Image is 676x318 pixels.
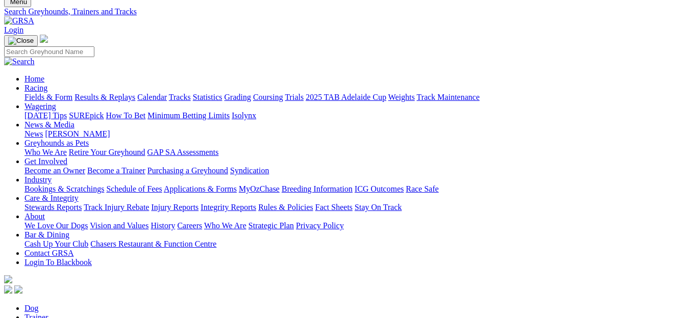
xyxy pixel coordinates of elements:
a: Applications & Forms [164,184,237,193]
a: Bar & Dining [24,230,69,239]
a: News & Media [24,120,74,129]
a: Cash Up Your Club [24,240,88,248]
a: [PERSON_NAME] [45,129,110,138]
a: Racing [24,84,47,92]
a: Careers [177,221,202,230]
img: twitter.svg [14,285,22,294]
a: Injury Reports [151,203,198,211]
a: Isolynx [232,111,256,120]
a: Contact GRSA [24,249,73,257]
input: Search [4,46,94,57]
a: Who We Are [24,148,67,156]
a: Search Greyhounds, Trainers and Tracks [4,7,672,16]
a: Breeding Information [282,184,353,193]
a: Login [4,25,23,34]
a: Weights [388,93,415,101]
a: Wagering [24,102,56,111]
a: SUREpick [69,111,104,120]
a: News [24,129,43,138]
a: How To Bet [106,111,146,120]
div: Racing [24,93,672,102]
a: Fact Sheets [315,203,353,211]
a: Integrity Reports [201,203,256,211]
a: Privacy Policy [296,221,344,230]
a: Home [24,74,44,83]
a: Rules & Policies [258,203,313,211]
a: Syndication [230,166,269,175]
a: We Love Our Dogs [24,221,88,230]
a: [DATE] Tips [24,111,67,120]
a: Results & Replays [74,93,135,101]
a: Minimum Betting Limits [147,111,230,120]
div: Wagering [24,111,672,120]
a: Retire Your Greyhound [69,148,145,156]
a: 2025 TAB Adelaide Cup [306,93,386,101]
div: News & Media [24,129,672,139]
a: Track Maintenance [417,93,480,101]
img: Search [4,57,35,66]
a: Fields & Form [24,93,72,101]
a: Stay On Track [355,203,402,211]
a: Schedule of Fees [106,184,162,193]
img: GRSA [4,16,34,25]
a: Bookings & Scratchings [24,184,104,193]
img: logo-grsa-white.png [4,275,12,283]
a: Care & Integrity [24,194,79,202]
a: Who We Are [204,221,246,230]
img: logo-grsa-white.png [40,35,48,43]
a: GAP SA Assessments [147,148,219,156]
a: History [151,221,175,230]
a: Dog [24,304,39,312]
div: About [24,221,672,230]
img: Close [8,37,34,45]
a: Tracks [169,93,191,101]
a: Chasers Restaurant & Function Centre [90,240,216,248]
a: Stewards Reports [24,203,82,211]
a: Become a Trainer [87,166,145,175]
a: Vision and Values [90,221,148,230]
div: Industry [24,184,672,194]
div: Care & Integrity [24,203,672,212]
a: Strategic Plan [248,221,294,230]
img: facebook.svg [4,285,12,294]
a: Statistics [193,93,222,101]
div: Greyhounds as Pets [24,148,672,157]
a: ICG Outcomes [355,184,404,193]
a: Track Injury Rebate [84,203,149,211]
a: Login To Blackbook [24,258,92,267]
a: Greyhounds as Pets [24,139,89,147]
a: Industry [24,175,52,184]
a: Calendar [137,93,167,101]
a: Become an Owner [24,166,85,175]
a: Grading [224,93,251,101]
a: About [24,212,45,221]
a: Race Safe [406,184,438,193]
a: Purchasing a Greyhound [147,166,228,175]
a: MyOzChase [239,184,280,193]
a: Trials [285,93,304,101]
div: Bar & Dining [24,240,672,249]
a: Get Involved [24,157,67,166]
div: Get Involved [24,166,672,175]
button: Toggle navigation [4,35,38,46]
a: Coursing [253,93,283,101]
